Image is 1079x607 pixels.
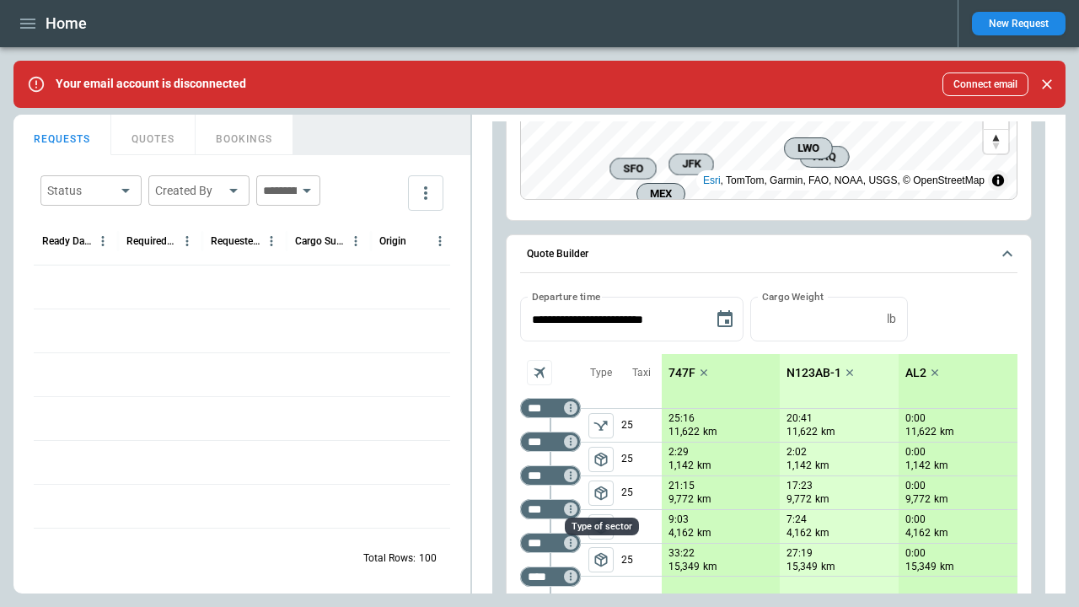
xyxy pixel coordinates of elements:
[429,230,451,252] button: Origin column menu
[668,480,695,492] p: 21:15
[520,533,581,553] div: Too short
[668,425,700,439] p: 11,622
[668,459,694,473] p: 1,142
[786,560,818,574] p: 15,349
[905,412,926,425] p: 0:00
[520,499,581,519] div: Too short
[644,185,678,202] span: MEX
[520,398,581,418] div: Too short
[786,513,807,526] p: 7:24
[697,492,711,507] p: km
[593,551,609,568] span: package_2
[762,289,824,303] label: Cargo Weight
[940,425,954,439] p: km
[905,492,931,507] p: 9,772
[588,413,614,438] button: left aligned
[905,480,926,492] p: 0:00
[668,412,695,425] p: 25:16
[13,115,111,155] button: REQUESTS
[260,230,282,252] button: Requested Route column menu
[588,481,614,506] button: left aligned
[942,73,1028,96] button: Connect email
[520,235,1017,274] button: Quote Builder
[815,492,829,507] p: km
[621,510,662,543] p: 25
[46,13,87,34] h1: Home
[676,156,706,173] span: JFK
[92,230,114,252] button: Ready Date & Time (UTC+03:00) column menu
[379,235,406,247] div: Origin
[792,140,825,157] span: LWO
[345,230,367,252] button: Cargo Summary column menu
[588,447,614,472] button: left aligned
[786,480,813,492] p: 17:23
[697,459,711,473] p: km
[419,551,437,566] p: 100
[527,360,552,385] span: Aircraft selection
[821,560,835,574] p: km
[984,129,1008,153] button: Reset bearing to north
[905,446,926,459] p: 0:00
[905,513,926,526] p: 0:00
[905,560,937,574] p: 15,349
[621,544,662,576] p: 25
[703,560,717,574] p: km
[786,547,813,560] p: 27:19
[697,526,711,540] p: km
[590,366,612,380] p: Type
[42,235,92,247] div: Ready Date & Time (UTC+03:00)
[887,312,896,326] p: lb
[621,443,662,475] p: 25
[565,518,639,535] div: Type of sector
[111,115,196,155] button: QUOTES
[668,492,694,507] p: 9,772
[972,12,1066,35] button: New Request
[807,148,841,165] span: AAQ
[668,366,695,380] p: 747F
[520,432,581,452] div: Too short
[408,175,443,211] button: more
[815,526,829,540] p: km
[786,492,812,507] p: 9,772
[703,172,985,189] div: , TomTom, Garmin, FAO, NOAA, USGS, © OpenStreetMap
[588,413,614,438] span: Type of sector
[708,303,742,336] button: Choose date, selected date is Aug 21, 2025
[668,547,695,560] p: 33:22
[905,547,926,560] p: 0:00
[47,182,115,199] div: Status
[934,459,948,473] p: km
[588,547,614,572] button: left aligned
[211,235,260,247] div: Requested Route
[703,425,717,439] p: km
[155,182,223,199] div: Created By
[905,526,931,540] p: 4,162
[905,366,926,380] p: AL2
[905,459,931,473] p: 1,142
[786,526,812,540] p: 4,162
[1035,73,1059,96] button: Close
[617,160,649,177] span: SFO
[532,289,601,303] label: Departure time
[520,465,581,486] div: Too short
[588,481,614,506] span: Type of sector
[588,447,614,472] span: Type of sector
[668,560,700,574] p: 15,349
[786,366,841,380] p: N123AB-1
[295,235,345,247] div: Cargo Summary
[621,476,662,509] p: 25
[126,235,176,247] div: Required Date & Time (UTC+03:00)
[668,513,689,526] p: 9:03
[196,115,293,155] button: BOOKINGS
[527,249,588,260] h6: Quote Builder
[621,409,662,442] p: 25
[934,492,948,507] p: km
[821,425,835,439] p: km
[176,230,198,252] button: Required Date & Time (UTC+03:00) column menu
[703,175,721,186] a: Esri
[593,451,609,468] span: package_2
[668,446,689,459] p: 2:29
[786,412,813,425] p: 20:41
[905,425,937,439] p: 11,622
[815,459,829,473] p: km
[593,485,609,502] span: package_2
